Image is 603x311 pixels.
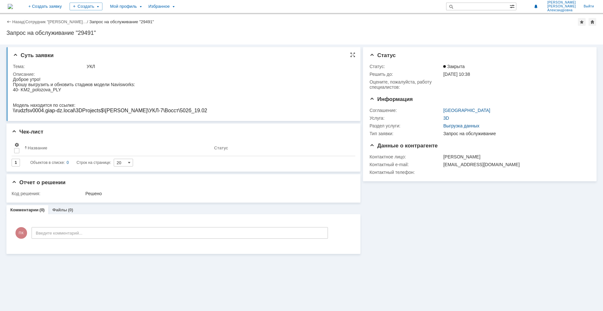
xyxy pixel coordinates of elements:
[443,72,470,77] span: [DATE] 10:38
[13,64,85,69] div: Тема:
[14,142,19,147] span: Настройки
[70,3,102,10] div: Создать
[22,140,212,156] th: Название
[15,227,27,239] span: ПК
[547,8,576,12] span: Александровна
[12,179,65,186] span: Отчет о решении
[369,115,442,121] div: Услуга:
[369,170,442,175] div: Контактный телефон:
[212,140,350,156] th: Статус
[24,19,25,24] div: |
[8,4,13,9] img: logo
[30,159,111,166] i: Строк на странице:
[12,191,84,196] div: Код решения:
[350,52,355,57] div: На всю страницу
[510,3,516,9] span: Расширенный поиск
[30,160,65,165] span: Объектов в списке:
[369,162,442,167] div: Контактный e-mail:
[369,64,442,69] div: Статус:
[443,108,490,113] a: [GEOGRAPHIC_DATA]
[40,207,45,212] div: (0)
[25,19,87,24] a: Сотрудник "[PERSON_NAME]…
[443,123,479,128] a: Выгрузка данных
[68,207,73,212] div: (0)
[28,145,47,150] div: Название
[25,19,90,24] div: /
[369,52,396,58] span: Статус
[443,115,449,121] a: 3D
[547,1,576,5] span: [PERSON_NAME]
[443,64,464,69] span: Закрыта
[443,131,587,136] div: Запрос на обслуживание
[369,131,442,136] div: Тип заявки:
[13,52,53,58] span: Суть заявки
[369,72,442,77] div: Решить до:
[87,64,351,69] div: УКЛ
[12,129,43,135] span: Чек-лист
[589,18,596,26] div: Сделать домашней страницей
[67,159,69,166] div: 0
[214,145,228,150] div: Статус
[369,96,413,102] span: Информация
[369,108,442,113] div: Соглашение:
[443,162,587,167] div: [EMAIL_ADDRESS][DOMAIN_NAME]
[578,18,586,26] div: Добавить в избранное
[85,191,351,196] div: Решено
[443,154,587,159] div: [PERSON_NAME]
[12,19,24,24] a: Назад
[52,207,67,212] a: Файлы
[369,79,442,90] div: Oцените, пожалуйста, работу специалистов:
[369,123,442,128] div: Раздел услуги:
[8,4,13,9] a: Перейти на домашнюю страницу
[369,143,438,149] span: Данные о контрагенте
[13,72,352,77] div: Описание:
[77,5,122,10] span: в модели Navisworks:
[547,5,576,8] span: [PERSON_NAME]
[89,19,154,24] div: Запрос на обслуживание "29491"
[6,30,597,36] div: Запрос на обслуживание "29491"
[369,154,442,159] div: Контактное лицо:
[10,207,39,212] a: Комментарии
